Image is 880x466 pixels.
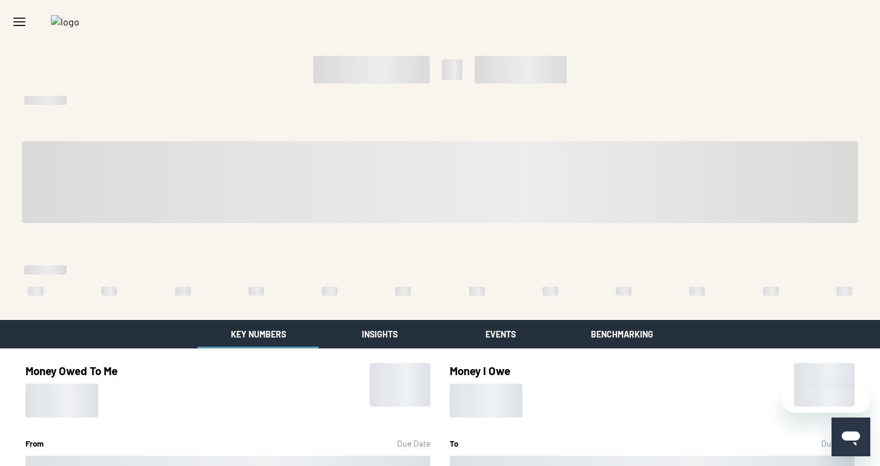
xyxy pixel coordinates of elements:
[51,15,79,28] img: logo
[832,418,870,456] iframe: Button to launch messaging window
[25,363,118,379] h3: Money Owed To Me
[397,437,430,450] div: Due Date
[561,320,682,348] button: Benchmarking
[319,320,440,348] button: Insights
[198,320,319,348] button: Key Numbers
[25,437,44,450] h5: From
[450,363,522,379] h3: Money I Owe
[821,437,855,450] div: Due Date
[12,15,27,29] svg: Menu
[440,320,561,348] button: Events
[782,386,870,413] iframe: Message from company
[450,437,458,450] h5: To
